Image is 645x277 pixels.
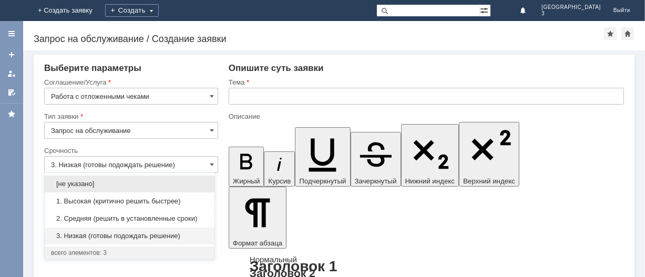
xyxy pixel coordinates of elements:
button: Курсив [264,151,295,187]
span: 3 [541,11,601,17]
div: Создать [105,4,159,17]
button: Нижний индекс [401,124,459,187]
a: Заголовок 1 [250,258,337,274]
span: Подчеркнутый [299,177,346,185]
span: Жирный [233,177,260,185]
div: Описание [229,113,622,120]
span: Курсив [268,177,291,185]
div: Тема [229,79,622,86]
span: Зачеркнутый [355,177,397,185]
a: Нормальный [250,255,297,264]
a: Мои заявки [3,65,20,82]
span: Расширенный поиск [480,5,490,15]
button: Формат абзаца [229,187,286,249]
div: Запрос на обслуживание / Создание заявки [34,34,604,44]
div: всего элементов: 3 [51,249,208,257]
div: Сделать домашней страницей [621,27,634,40]
div: Соглашение/Услуга [44,79,216,86]
span: [GEOGRAPHIC_DATA] [541,4,601,11]
span: 2. Средняя (решить в установленные сроки) [51,214,208,223]
span: [не указано] [51,180,208,188]
div: Добавить в избранное [604,27,617,40]
button: Зачеркнутый [351,132,401,187]
div: Срочность [44,147,216,154]
a: Мои согласования [3,84,20,101]
span: Нижний индекс [405,177,455,185]
button: Жирный [229,147,264,187]
span: 1. Высокая (критично решить быстрее) [51,197,208,206]
button: Подчеркнутый [295,127,350,187]
a: Создать заявку [3,46,20,63]
span: Формат абзаца [233,239,282,247]
div: Тип заявки [44,113,216,120]
span: Выберите параметры [44,63,141,73]
span: 3. Низкая (готовы подождать решение) [51,232,208,240]
button: Верхний индекс [459,122,519,187]
span: Верхний индекс [463,177,515,185]
span: Опишите суть заявки [229,63,324,73]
